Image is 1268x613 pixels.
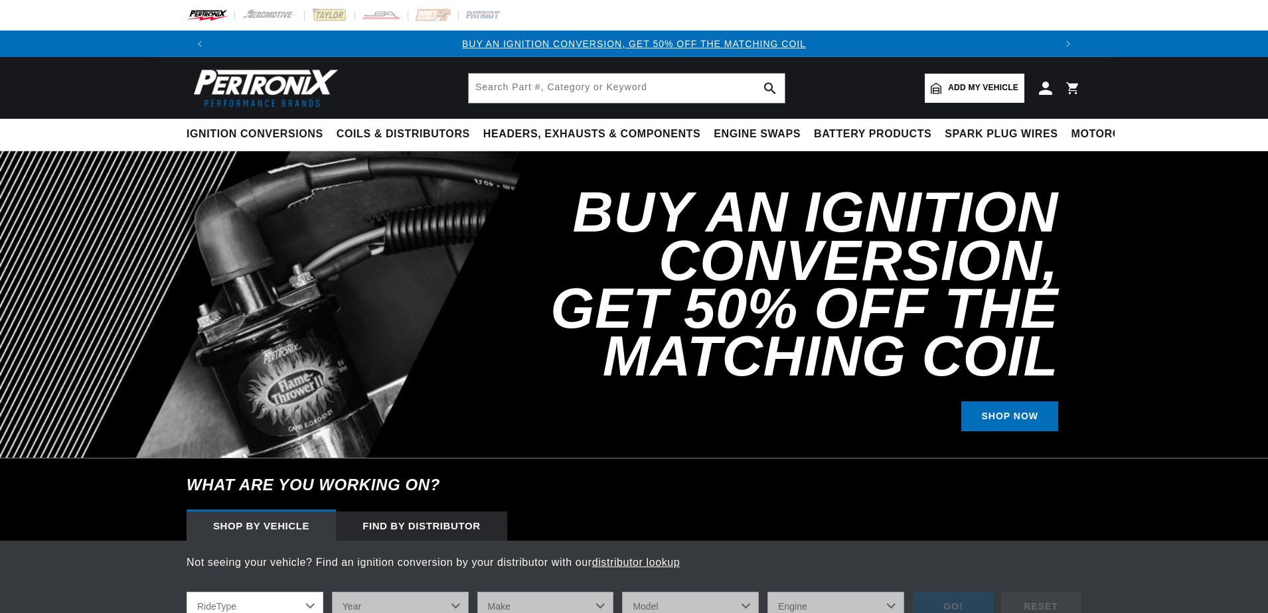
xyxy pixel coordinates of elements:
[948,82,1018,94] span: Add my vehicle
[1055,31,1081,57] button: Translation missing: en.sections.announcements.next_announcement
[187,511,336,541] div: Shop by vehicle
[714,127,801,141] span: Engine Swaps
[483,127,700,141] span: Headers, Exhausts & Components
[336,511,507,541] div: Find by Distributor
[938,119,1064,150] summary: Spark Plug Wires
[814,127,931,141] span: Battery Products
[807,119,938,150] summary: Battery Products
[961,401,1058,431] a: SHOP NOW
[153,31,1115,57] slideshow-component: Translation missing: en.sections.announcements.announcement_bar
[213,36,1055,51] div: 1 of 3
[1071,127,1150,141] span: Motorcycle
[925,74,1024,103] a: Add my vehicle
[592,557,680,568] a: distributor lookup
[337,127,470,141] span: Coils & Distributors
[187,554,1081,571] p: Not seeing your vehicle? Find an ignition conversion by your distributor with our
[462,38,806,49] a: BUY AN IGNITION CONVERSION, GET 50% OFF THE MATCHING COIL
[187,119,330,150] summary: Ignition Conversions
[153,458,1115,511] h6: What are you working on?
[707,119,807,150] summary: Engine Swaps
[491,188,1058,380] h2: Buy an Ignition Conversion, Get 50% off the Matching Coil
[213,36,1055,51] div: Announcement
[187,65,339,111] img: Pertronix
[187,127,323,141] span: Ignition Conversions
[1065,119,1157,150] summary: Motorcycle
[477,119,707,150] summary: Headers, Exhausts & Components
[187,31,213,57] button: Translation missing: en.sections.announcements.previous_announcement
[945,127,1058,141] span: Spark Plug Wires
[330,119,477,150] summary: Coils & Distributors
[755,74,785,103] button: search button
[469,74,785,103] input: Search Part #, Category or Keyword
